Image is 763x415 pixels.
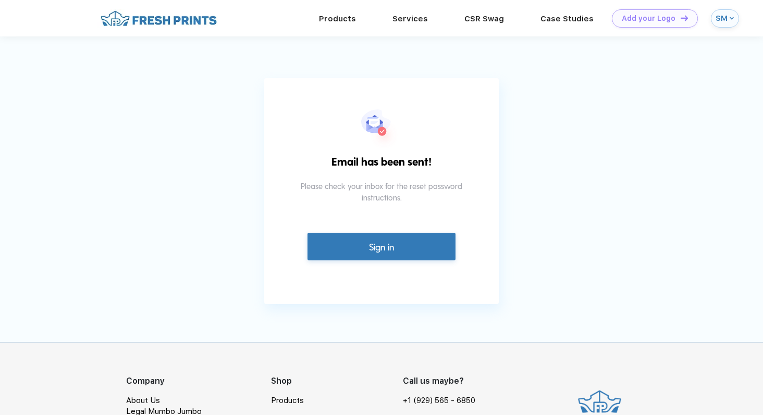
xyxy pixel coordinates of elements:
[681,15,688,21] img: DT
[319,14,356,23] a: Products
[271,375,403,387] div: Shop
[311,153,452,180] div: Email has been sent!
[403,375,482,387] div: Call us maybe?
[716,14,727,23] div: SM
[361,109,402,153] img: reset_link_icon.svg
[622,14,675,23] div: Add your Logo
[97,9,220,28] img: fo%20logo%202.webp
[300,180,464,224] div: Please check your inbox for the reset password instructions.
[403,395,475,406] a: +1 (929) 565 - 6850
[126,396,160,405] a: About Us
[271,396,304,405] a: Products
[126,375,271,387] div: Company
[307,233,456,260] a: Sign in
[730,16,734,20] img: arrow_down_blue.svg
